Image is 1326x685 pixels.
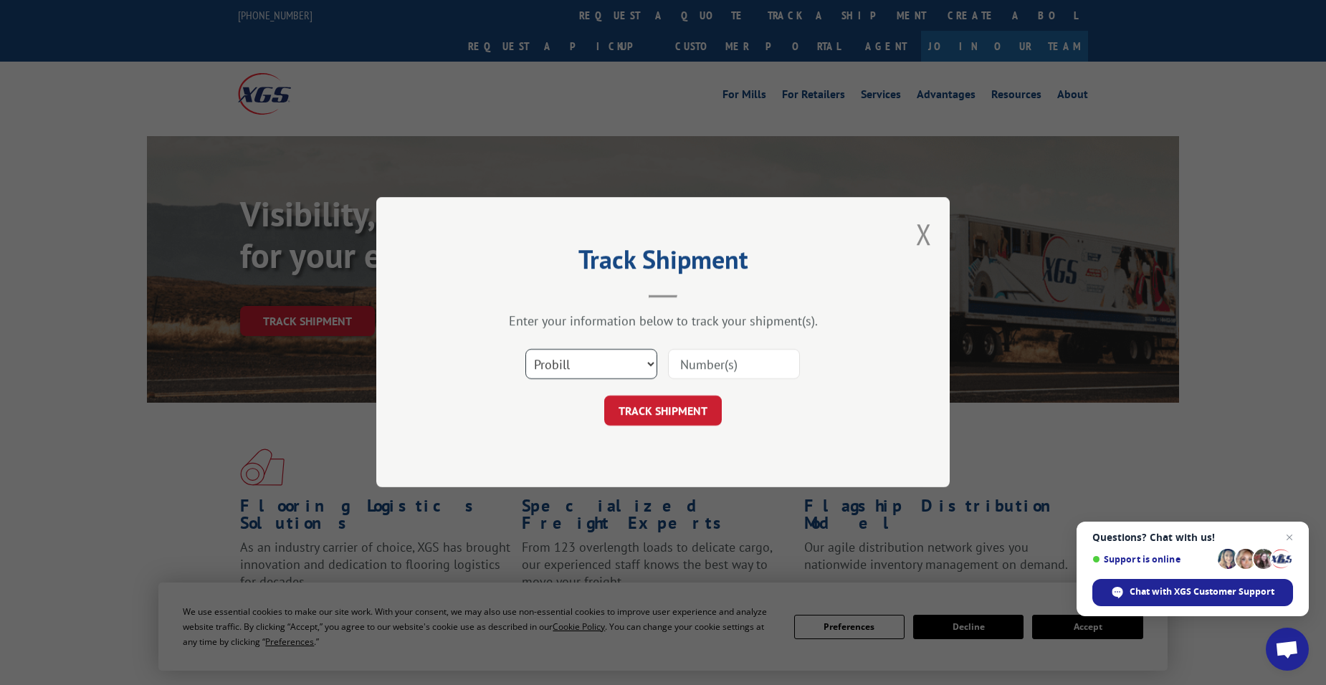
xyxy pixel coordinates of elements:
[448,249,878,277] h2: Track Shipment
[1092,554,1213,565] span: Support is online
[1130,585,1274,598] span: Chat with XGS Customer Support
[604,396,722,426] button: TRACK SHIPMENT
[1092,532,1293,543] span: Questions? Chat with us!
[1092,579,1293,606] div: Chat with XGS Customer Support
[448,313,878,330] div: Enter your information below to track your shipment(s).
[1281,529,1298,546] span: Close chat
[916,215,932,253] button: Close modal
[668,350,800,380] input: Number(s)
[1266,628,1309,671] div: Open chat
